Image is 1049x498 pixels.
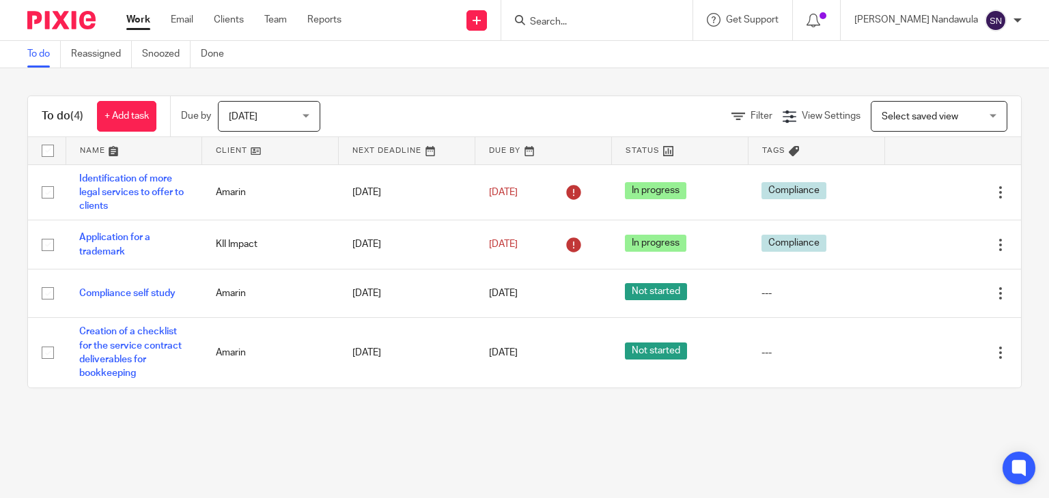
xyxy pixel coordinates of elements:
[625,182,686,199] span: In progress
[71,41,132,68] a: Reassigned
[27,11,96,29] img: Pixie
[761,346,871,360] div: ---
[181,109,211,123] p: Due by
[79,327,182,378] a: Creation of a checklist for the service contract deliverables for bookkeeping
[339,269,475,317] td: [DATE]
[489,289,518,298] span: [DATE]
[201,41,234,68] a: Done
[79,233,150,256] a: Application for a trademark
[202,318,339,387] td: Amarin
[762,147,785,154] span: Tags
[339,318,475,387] td: [DATE]
[70,111,83,121] span: (4)
[802,111,861,121] span: View Settings
[489,348,518,357] span: [DATE]
[529,16,652,29] input: Search
[625,283,687,300] span: Not started
[202,164,339,220] td: Amarin
[264,13,287,27] a: Team
[79,174,184,211] a: Identification of more legal services to offer to clients
[97,101,156,132] a: + Add task
[79,289,176,298] a: Compliance self study
[42,109,83,123] h1: To do
[854,13,978,27] p: [PERSON_NAME] Nandawula
[489,239,518,249] span: [DATE]
[27,41,61,68] a: To do
[126,13,150,27] a: Work
[761,287,871,300] div: ---
[751,111,772,121] span: Filter
[761,182,826,199] span: Compliance
[214,13,244,27] a: Clients
[202,269,339,317] td: Amarin
[625,235,686,252] span: In progress
[985,10,1007,31] img: svg%3E
[625,342,687,360] span: Not started
[489,188,518,197] span: [DATE]
[142,41,191,68] a: Snoozed
[307,13,341,27] a: Reports
[761,235,826,252] span: Compliance
[229,112,257,121] span: [DATE]
[339,220,475,269] td: [DATE]
[339,164,475,220] td: [DATE]
[882,112,958,121] span: Select saved view
[171,13,193,27] a: Email
[726,15,779,25] span: Get Support
[202,220,339,269] td: KII Impact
